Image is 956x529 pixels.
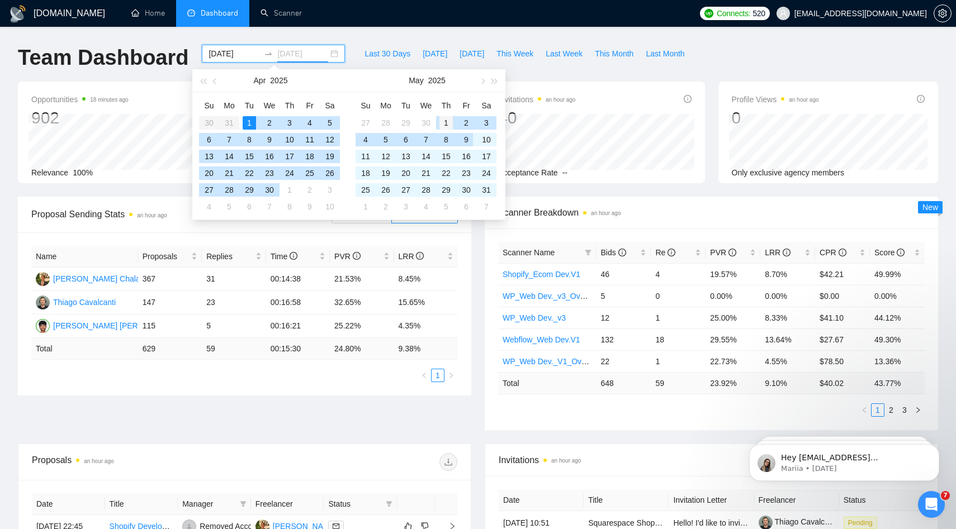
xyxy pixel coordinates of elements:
[399,133,413,146] div: 6
[844,518,882,527] a: Pending
[199,97,219,115] th: Su
[259,165,280,182] td: 2025-04-23
[239,198,259,215] td: 2025-05-06
[640,45,690,63] button: Last Month
[49,32,187,185] span: Hey [EMAIL_ADDRESS][DOMAIN_NAME], Looks like your Upwork agency FutureSells ran out of connects. ...
[202,246,266,268] th: Replies
[423,47,447,60] span: [DATE]
[53,320,184,332] div: [PERSON_NAME] [PERSON_NAME]
[283,183,296,197] div: 1
[460,200,473,213] div: 6
[399,200,413,213] div: 3
[359,183,372,197] div: 25
[131,8,165,18] a: homeHome
[376,165,396,182] td: 2025-05-19
[90,97,128,103] time: 18 minutes ago
[223,200,236,213] div: 5
[885,404,897,416] a: 2
[239,97,259,115] th: Tu
[460,150,473,163] div: 16
[223,133,236,146] div: 7
[759,517,837,526] a: Thiago Cavalcanti
[419,183,433,197] div: 28
[283,116,296,130] div: 3
[436,148,456,165] td: 2025-05-15
[280,115,300,131] td: 2025-04-03
[9,5,27,23] img: logo
[476,148,496,165] td: 2025-05-17
[263,166,276,180] div: 23
[259,148,280,165] td: 2025-04-16
[732,107,819,128] div: 0
[277,47,328,60] input: End date
[73,168,93,177] span: 100%
[503,292,600,301] a: WP_Web Dev._v3_Over$40
[238,495,249,512] span: filter
[359,150,372,163] div: 11
[137,212,167,218] time: an hour ago
[436,131,456,148] td: 2025-05-08
[376,198,396,215] td: 2025-06-02
[416,165,436,182] td: 2025-05-21
[323,183,337,197] div: 3
[884,403,898,417] li: 2
[263,200,276,213] div: 7
[646,47,684,60] span: Last Month
[600,248,626,257] span: Bids
[934,9,951,18] span: setting
[710,248,736,257] span: PVR
[399,183,413,197] div: 27
[202,150,216,163] div: 13
[263,183,276,197] div: 30
[283,200,296,213] div: 8
[941,491,950,500] span: 7
[259,115,280,131] td: 2025-04-02
[202,133,216,146] div: 6
[239,165,259,182] td: 2025-04-22
[31,107,129,128] div: 902
[417,45,453,63] button: [DATE]
[456,165,476,182] td: 2025-05-23
[396,131,416,148] td: 2025-05-06
[300,115,320,131] td: 2025-04-04
[379,116,392,130] div: 28
[456,97,476,115] th: Fr
[36,274,215,283] a: BB[PERSON_NAME] Chalaca [PERSON_NAME]
[456,131,476,148] td: 2025-05-09
[36,321,184,330] a: NM[PERSON_NAME] [PERSON_NAME]
[49,43,193,53] p: Message from Mariia, sent 2w ago
[562,168,567,177] span: --
[432,369,444,382] a: 1
[480,183,493,197] div: 31
[223,150,236,163] div: 14
[595,47,633,60] span: This Month
[871,403,884,417] li: 1
[476,198,496,215] td: 2025-06-07
[261,8,302,18] a: searchScanner
[199,165,219,182] td: 2025-04-20
[36,272,50,286] img: BB
[243,116,256,130] div: 1
[280,198,300,215] td: 2025-05-08
[25,34,43,51] img: Profile image for Mariia
[264,49,273,58] span: to
[496,47,533,60] span: This Week
[456,182,476,198] td: 2025-05-30
[283,166,296,180] div: 24
[223,183,236,197] div: 28
[31,93,129,106] span: Opportunities
[732,168,845,177] span: Only exclusive agency members
[300,165,320,182] td: 2025-04-25
[376,131,396,148] td: 2025-05-05
[476,165,496,182] td: 2025-05-24
[199,131,219,148] td: 2025-04-06
[379,183,392,197] div: 26
[379,133,392,146] div: 5
[376,148,396,165] td: 2025-05-12
[239,182,259,198] td: 2025-04-29
[31,207,332,221] span: Proposal Sending Stats
[861,407,868,413] span: left
[416,198,436,215] td: 2025-06-04
[655,248,675,257] span: Re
